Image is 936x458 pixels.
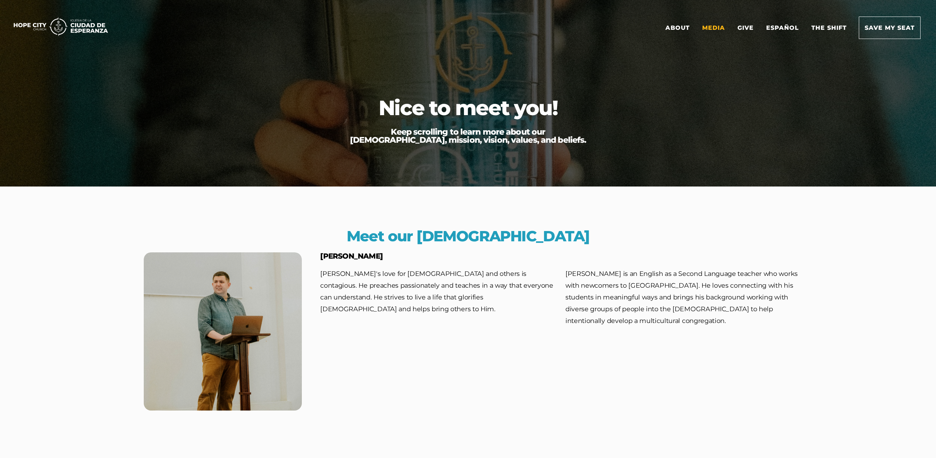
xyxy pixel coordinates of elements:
a: Media [697,17,730,39]
h3: Keep scrolling to learn more about our [DEMOGRAPHIC_DATA], mission, vision, values, and beliefs. [349,128,587,144]
a: Español [761,17,804,39]
h1: Nice to meet you! [358,97,578,118]
img: 11035415_1725x350_500.png [7,16,114,38]
a: Give [732,17,759,39]
h3: [PERSON_NAME] [320,252,799,260]
div: [PERSON_NAME] is an English as a Second Language teacher who works with newcomers to [GEOGRAPHIC_... [565,268,800,327]
a: Save my seat [859,17,921,39]
a: About [660,17,696,39]
a: The Shift [806,17,852,39]
h2: Meet our [DEMOGRAPHIC_DATA] [106,229,830,244]
div: [PERSON_NAME]'s love for [DEMOGRAPHIC_DATA] and others is contagious. He preaches passionately an... [320,268,554,315]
